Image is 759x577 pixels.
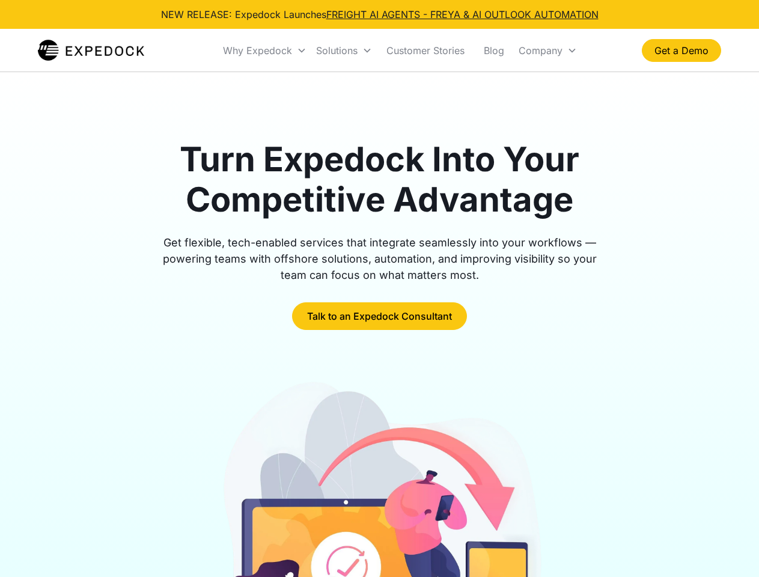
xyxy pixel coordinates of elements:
[161,7,599,22] div: NEW RELEASE: Expedock Launches
[311,30,377,71] div: Solutions
[699,519,759,577] iframe: Chat Widget
[38,38,144,63] a: home
[218,30,311,71] div: Why Expedock
[292,302,467,330] a: Talk to an Expedock Consultant
[519,44,562,56] div: Company
[149,234,611,283] div: Get flexible, tech-enabled services that integrate seamlessly into your workflows — powering team...
[326,8,599,20] a: FREIGHT AI AGENTS - FREYA & AI OUTLOOK AUTOMATION
[642,39,721,62] a: Get a Demo
[223,44,292,56] div: Why Expedock
[38,38,144,63] img: Expedock Logo
[514,30,582,71] div: Company
[377,30,474,71] a: Customer Stories
[316,44,358,56] div: Solutions
[149,139,611,220] h1: Turn Expedock Into Your Competitive Advantage
[474,30,514,71] a: Blog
